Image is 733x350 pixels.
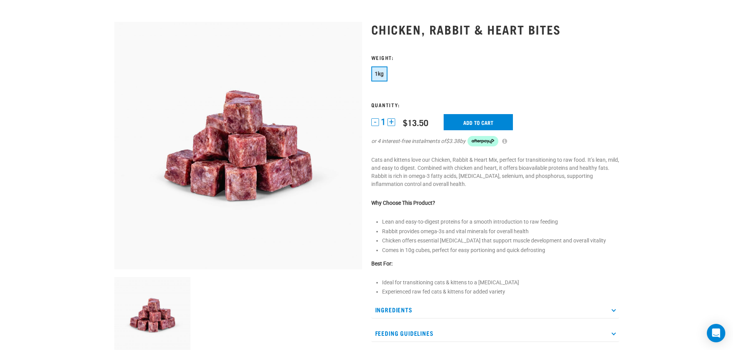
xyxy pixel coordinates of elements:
li: Lean and easy-to-digest proteins for a smooth introduction to raw feeding [382,218,619,226]
h1: Chicken, Rabbit & Heart Bites [371,22,619,36]
input: Add to cart [444,114,513,130]
span: $3.38 [446,137,460,145]
h3: Weight: [371,55,619,60]
li: Comes in 10g cubes, perfect for easy portioning and quick defrosting [382,246,619,254]
button: + [387,118,395,126]
button: - [371,118,379,126]
li: Chicken offers essential [MEDICAL_DATA] that support muscle development and overall vitality [382,237,619,245]
p: Ingredients [371,301,619,318]
button: 1kg [371,66,387,81]
div: $13.50 [403,118,428,127]
img: Chicken Rabbit Heart 1609 [114,22,362,269]
div: Open Intercom Messenger [707,324,725,342]
strong: Why Choose This Product? [371,200,435,206]
p: Experienced raw fed cats & kittens for added variety [382,288,619,296]
li: Rabbit provides omega-3s and vital minerals for overall health [382,227,619,236]
p: Feeding Guidelines [371,325,619,342]
p: Cats and kittens love our Chicken, Rabbit & Heart Mix, perfect for transitioning to raw food. It’... [371,156,619,188]
img: Afterpay [468,136,498,147]
span: 1 [381,118,386,126]
strong: Best For: [371,260,392,267]
span: 1kg [375,71,384,77]
div: or 4 interest-free instalments of by [371,136,619,147]
h3: Quantity: [371,102,619,108]
p: Ideal for transitioning cats & kittens to a [MEDICAL_DATA] [382,279,619,287]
